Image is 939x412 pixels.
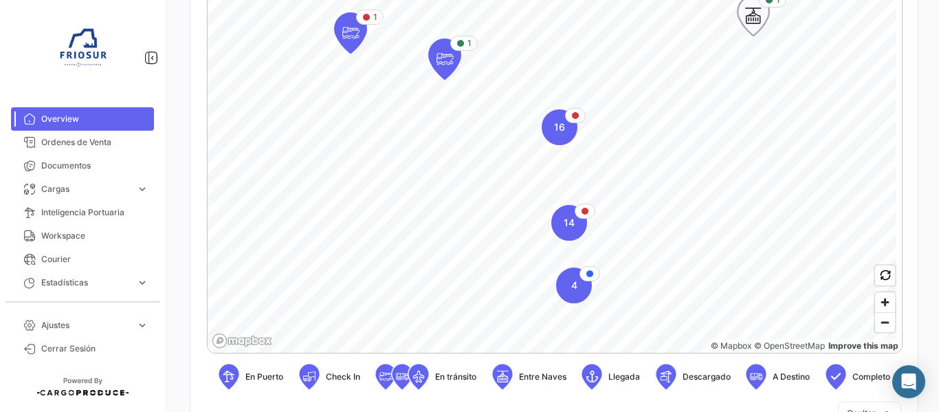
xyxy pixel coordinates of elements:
button: Zoom out [875,312,895,332]
div: Map marker [334,12,367,54]
div: Map marker [428,39,461,80]
a: Courier [11,248,154,271]
span: Workspace [41,230,148,242]
span: 4 [571,279,577,292]
span: Ajustes [41,319,131,332]
div: Abrir Intercom Messenger [892,365,925,398]
span: Overview [41,113,148,125]
a: Inteligencia Portuaria [11,201,154,224]
span: 16 [554,120,565,134]
a: Overview [11,107,154,131]
div: Map marker [556,268,592,303]
a: Map feedback [828,340,898,351]
span: Descargado [683,371,731,383]
span: 1 [467,37,472,50]
img: 6ea6c92c-e42a-4aa8-800a-31a9cab4b7b0.jpg [48,17,117,85]
span: expand_more [136,277,148,289]
span: expand_more [136,183,148,195]
span: Inteligencia Portuaria [41,206,148,219]
span: Courier [41,253,148,265]
span: Entre Naves [519,371,566,383]
span: Cargas [41,183,131,195]
a: Mapbox [711,340,751,351]
a: Mapbox logo [212,333,272,349]
span: Documentos [41,160,148,172]
button: Zoom in [875,292,895,312]
span: expand_more [136,319,148,332]
span: A Destino [773,371,810,383]
a: Ordenes de Venta [11,131,154,154]
span: 14 [564,216,575,230]
span: Zoom out [875,313,895,332]
span: Check In [326,371,360,383]
span: En Puerto [245,371,283,383]
span: En tránsito [435,371,476,383]
span: Ordenes de Venta [41,136,148,149]
div: Map marker [551,205,587,241]
a: OpenStreetMap [754,340,825,351]
a: Workspace [11,224,154,248]
a: Documentos [11,154,154,177]
span: Estadísticas [41,277,131,289]
div: Map marker [542,109,577,145]
span: Cerrar Sesión [41,343,148,355]
span: 1 [373,11,377,23]
span: Completo [852,371,890,383]
span: Llegada [608,371,640,383]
